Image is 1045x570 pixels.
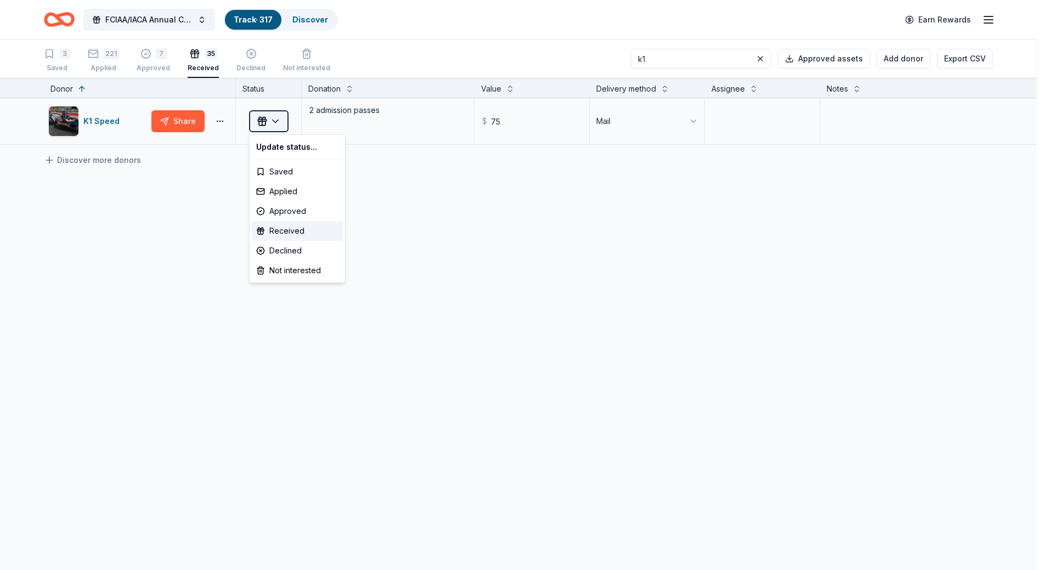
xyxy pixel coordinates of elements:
[252,201,343,221] div: Approved
[252,221,343,241] div: Received
[252,261,343,280] div: Not interested
[252,162,343,182] div: Saved
[252,137,343,157] div: Update status...
[252,241,343,261] div: Declined
[252,182,343,201] div: Applied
